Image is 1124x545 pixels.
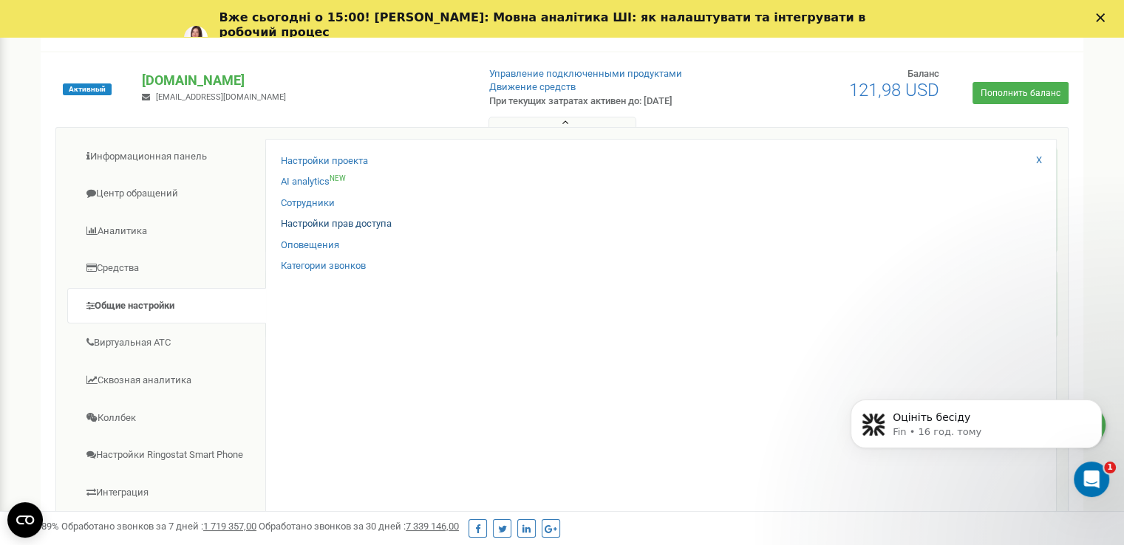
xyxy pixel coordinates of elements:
a: Коллбек [67,400,266,436]
a: AI analyticsNEW [281,175,346,189]
span: [EMAIL_ADDRESS][DOMAIN_NAME] [156,92,286,102]
a: Интеграция [67,475,266,511]
iframe: Intercom live chat [1074,462,1109,497]
p: При текущих затратах активен до: [DATE] [489,95,726,109]
u: 7 339 146,00 [406,521,459,532]
iframe: Intercom notifications повідомлення [828,369,1124,505]
a: Управление подключенными продуктами [489,68,682,79]
span: Обработано звонков за 30 дней : [259,521,459,532]
img: Profile image for Yuliia [184,26,208,49]
span: 121,98 USD [849,80,939,100]
span: Активный [63,83,112,95]
a: Пополнить баланс [973,82,1069,104]
a: Настройки Ringostat Smart Phone [67,437,266,473]
div: Закрити [1096,13,1111,22]
span: Обработано звонков за 7 дней : [61,521,256,532]
a: Категории звонков [281,259,366,273]
a: Виртуальная АТС [67,325,266,361]
a: Настройки проекта [281,154,368,168]
a: Информационная панель [67,139,266,175]
a: Средства [67,250,266,287]
u: 1 719 357,00 [203,521,256,532]
a: Сотрудники [281,196,335,210]
span: 1 [1104,462,1116,473]
a: Сквозная аналитика [67,363,266,399]
b: Вже сьогодні о 15:00! [PERSON_NAME]: Мовна аналітика ШІ: як налаштувати та інтегрувати в робочий ... [219,10,866,39]
a: Центр обращений [67,176,266,212]
a: Оповещения [281,239,339,253]
p: [DOMAIN_NAME] [142,71,465,90]
button: Open CMP widget [7,502,43,538]
a: Движение средств [489,81,576,92]
a: Общие настройки [67,288,266,324]
sup: NEW [330,174,346,182]
span: Баланс [907,68,939,79]
a: X [1036,154,1042,168]
a: Настройки прав доступа [281,217,392,231]
a: Аналитика [67,213,266,250]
